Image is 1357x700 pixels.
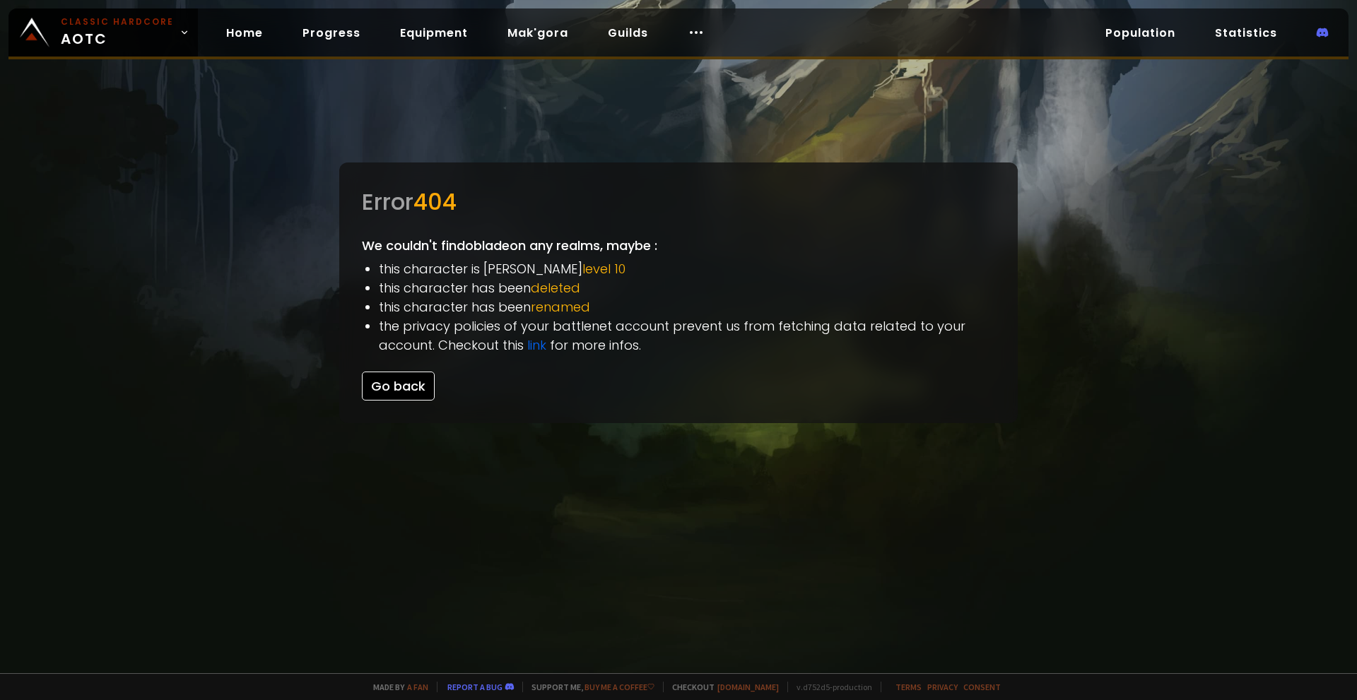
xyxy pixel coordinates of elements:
a: Report a bug [447,682,503,692]
a: Guilds [597,18,659,47]
a: Progress [291,18,372,47]
a: Population [1094,18,1187,47]
a: Consent [963,682,1001,692]
a: Privacy [927,682,958,692]
span: Made by [365,682,428,692]
div: Error [362,185,995,219]
li: this character has been [379,297,995,316]
span: Checkout [663,682,779,692]
a: Classic HardcoreAOTC [8,8,198,57]
a: Mak'gora [496,18,580,47]
a: Go back [362,377,435,395]
span: Support me, [522,682,654,692]
span: level 10 [582,260,625,278]
span: renamed [531,298,590,316]
span: 404 [413,186,457,218]
a: Equipment [389,18,479,47]
a: Buy me a coffee [584,682,654,692]
small: Classic Hardcore [61,16,174,28]
a: Statistics [1204,18,1288,47]
a: [DOMAIN_NAME] [717,682,779,692]
a: Home [215,18,274,47]
li: the privacy policies of your battlenet account prevent us from fetching data related to your acco... [379,316,995,355]
li: this character has been [379,278,995,297]
li: this character is [PERSON_NAME] [379,259,995,278]
a: link [527,336,546,354]
div: We couldn't find oblade on any realms, maybe : [339,162,1018,423]
span: deleted [531,279,580,297]
a: Terms [895,682,922,692]
span: v. d752d5 - production [787,682,872,692]
button: Go back [362,372,435,401]
span: AOTC [61,16,174,49]
a: a fan [407,682,428,692]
